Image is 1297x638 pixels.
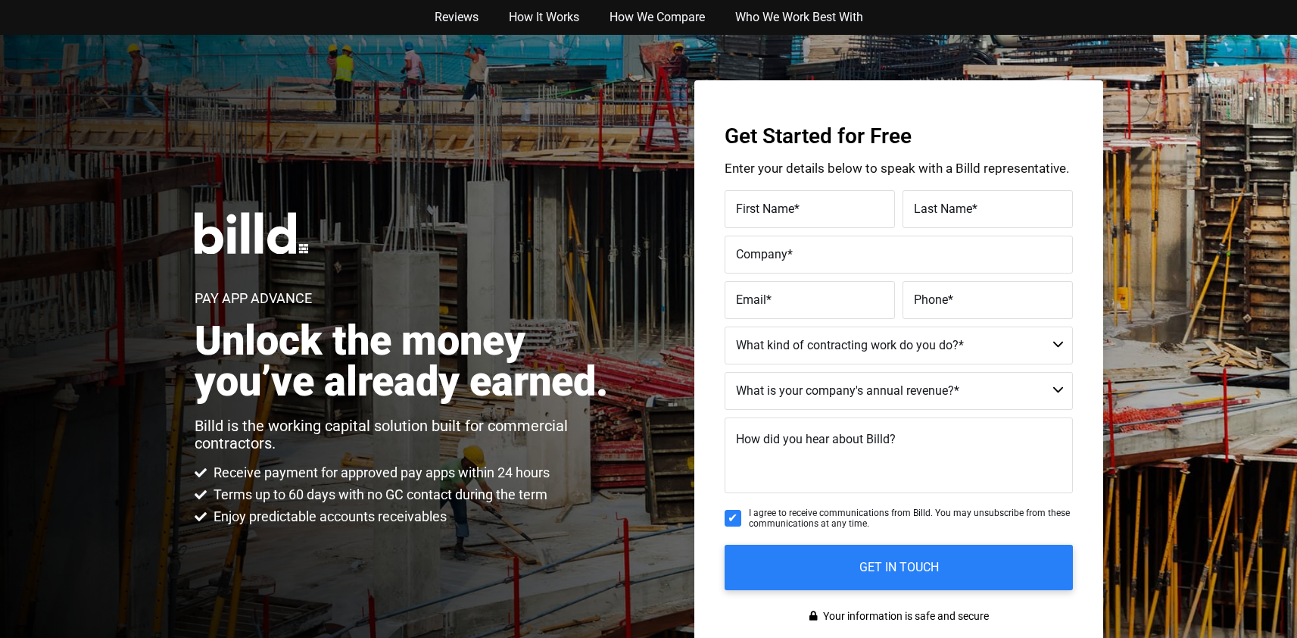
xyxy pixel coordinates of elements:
input: GET IN TOUCH [725,545,1073,590]
span: First Name [736,202,794,216]
span: Terms up to 60 days with no GC contact during the term [210,486,547,504]
span: Your information is safe and secure [819,605,989,627]
p: Enter your details below to speak with a Billd representative. [725,162,1073,175]
span: How did you hear about Billd? [736,432,896,446]
span: Phone [914,292,948,307]
span: Enjoy predictable accounts receivables [210,508,447,526]
p: Billd is the working capital solution built for commercial contractors. [195,418,624,452]
span: Last Name [914,202,972,216]
h1: Pay App Advance [195,292,312,305]
span: I agree to receive communications from Billd. You may unsubscribe from these communications at an... [749,508,1073,530]
h2: Unlock the money you’ve already earned. [195,321,624,402]
span: Email [736,292,766,307]
span: Receive payment for approved pay apps within 24 hours [210,464,550,482]
span: Company [736,247,787,261]
h3: Get Started for Free [725,126,1073,147]
input: I agree to receive communications from Billd. You may unsubscribe from these communications at an... [725,510,741,527]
